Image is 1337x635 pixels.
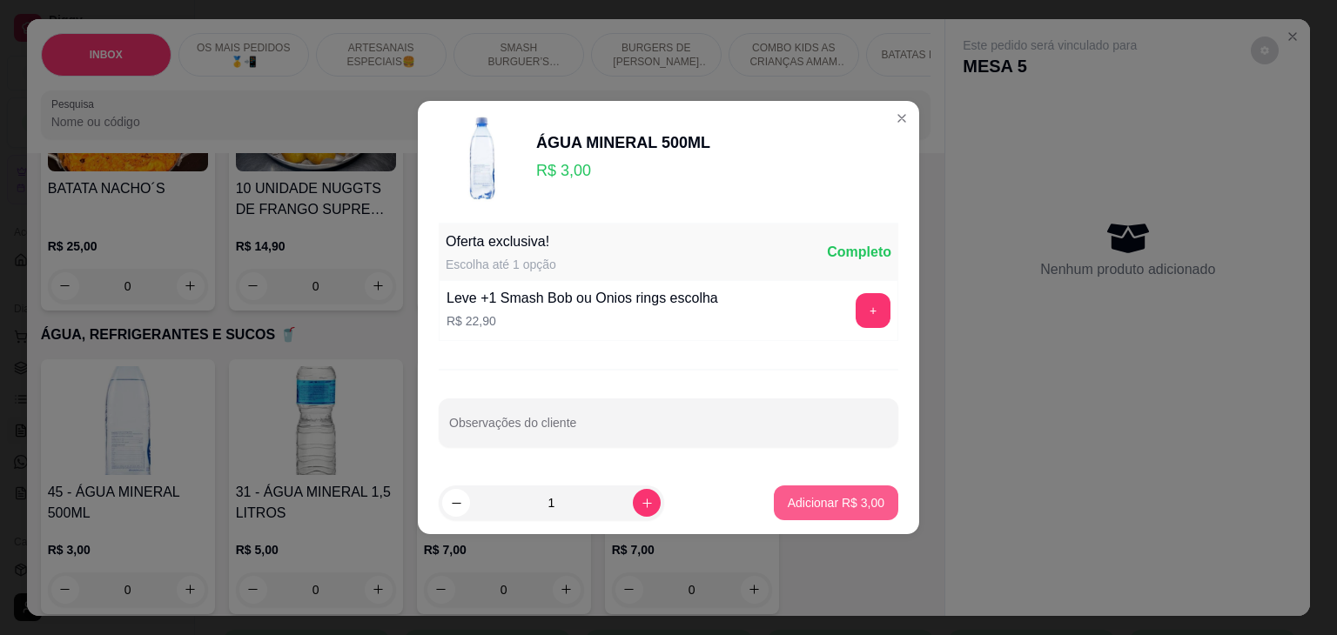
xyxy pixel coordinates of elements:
div: Leve +1 Smash Bob ou Onios rings escolha [447,288,718,309]
div: Completo [827,242,891,263]
p: Adicionar R$ 3,00 [788,494,884,511]
button: increase-product-quantity [633,489,661,517]
img: product-image [439,115,526,202]
input: Observações do cliente [449,421,888,438]
button: decrease-product-quantity [442,489,470,517]
p: R$ 3,00 [536,158,710,183]
button: Adicionar R$ 3,00 [774,485,898,520]
div: Escolha até 1 opção [446,256,556,273]
div: ÁGUA MINERAL 500ML [536,130,710,155]
button: add [856,293,890,328]
p: R$ 22,90 [447,312,718,330]
div: Oferta exclusiva! [446,231,556,252]
button: Close [888,104,916,132]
